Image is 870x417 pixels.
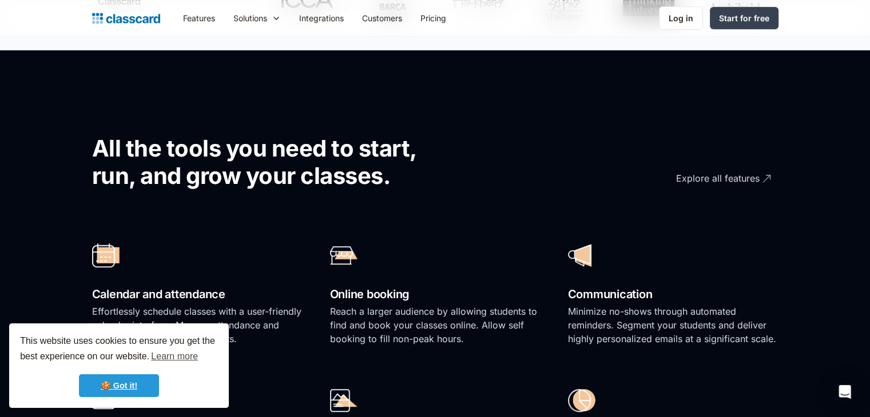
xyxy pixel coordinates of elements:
[659,6,703,30] a: Log in
[676,163,760,185] div: Explore all features
[92,10,160,26] a: Logo
[20,334,218,365] span: This website uses cookies to ensure you get the best experience on our website.
[224,5,290,31] div: Solutions
[79,374,159,397] a: dismiss cookie message
[568,284,778,304] h2: Communication
[669,12,693,24] div: Log in
[613,163,773,194] a: Explore all features
[330,304,541,346] p: Reach a larger audience by allowing students to find and book your classes online. Allow self boo...
[568,304,778,346] p: Minimize no-shows through automated reminders. Segment your students and deliver highly personali...
[92,135,455,190] h2: All the tools you need to start, run, and grow your classes.
[149,348,200,365] a: learn more about cookies
[92,304,303,346] p: Effortlessly schedule classes with a user-friendly calendar interface. Manage attendance and enab...
[353,5,411,31] a: Customers
[411,5,455,31] a: Pricing
[831,378,859,406] div: Open Intercom Messenger
[719,12,769,24] div: Start for free
[290,5,353,31] a: Integrations
[9,323,229,408] div: cookieconsent
[710,7,778,29] a: Start for free
[174,5,224,31] a: Features
[233,12,267,24] div: Solutions
[92,284,303,304] h2: Calendar and attendance
[330,284,541,304] h2: Online booking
